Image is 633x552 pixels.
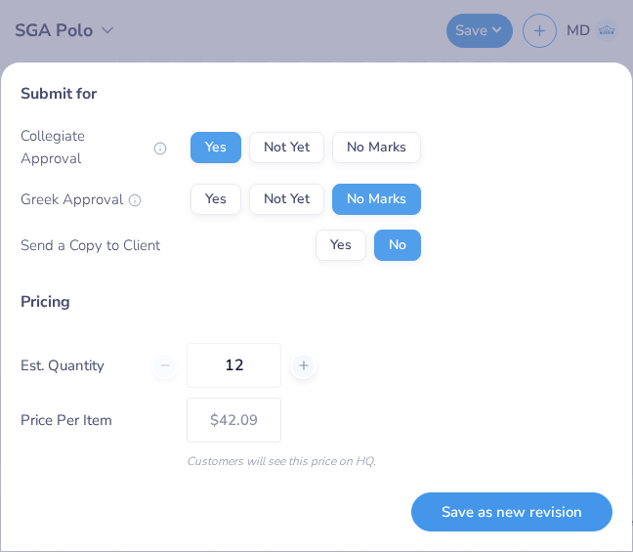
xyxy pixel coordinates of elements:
button: Save as new revision [411,492,612,532]
button: Not Yet [249,184,324,215]
div: Collegiate Approval [21,125,167,169]
div: Customers will see this price on HQ. [21,452,612,470]
button: Not Yet [249,132,324,163]
button: Yes [316,230,366,261]
input: – – [187,343,281,388]
div: Pricing [21,290,612,314]
button: No Marks [332,132,421,163]
div: Greek Approval [21,189,142,211]
label: Price Per Item [21,409,172,432]
label: Est. Quantity [21,355,137,377]
button: No Marks [332,184,421,215]
button: Yes [190,184,241,215]
button: Yes [190,132,241,163]
button: No [374,230,421,261]
div: Submit for [21,82,612,106]
div: Send a Copy to Client [21,234,160,257]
